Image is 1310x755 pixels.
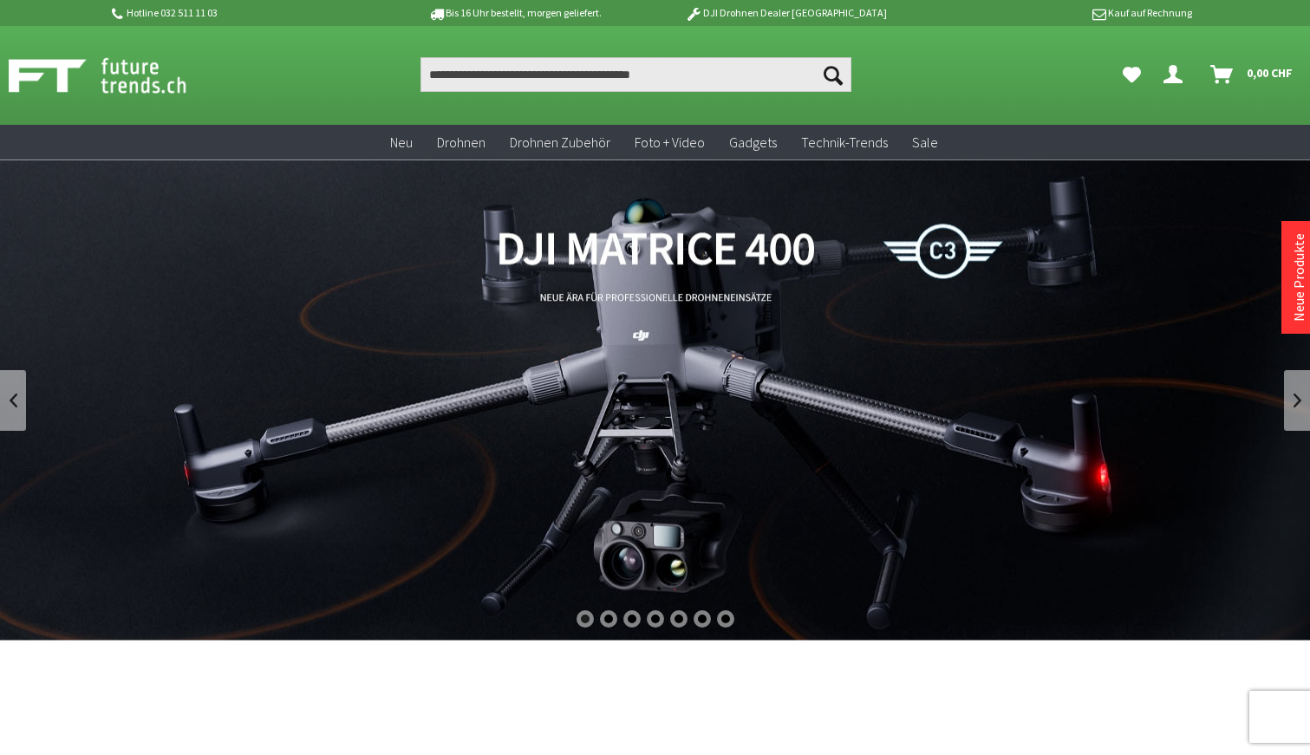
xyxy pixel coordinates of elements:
div: 2 [600,610,617,628]
div: 1 [577,610,594,628]
img: Shop Futuretrends - zur Startseite wechseln [9,54,225,97]
div: 3 [623,610,641,628]
p: Kauf auf Rechnung [922,3,1192,23]
a: Sale [900,125,950,160]
input: Produkt, Marke, Kategorie, EAN, Artikelnummer… [420,57,851,92]
div: 5 [670,610,688,628]
span: Drohnen Zubehör [510,133,610,151]
p: Bis 16 Uhr bestellt, morgen geliefert. [380,3,650,23]
a: Warenkorb [1203,57,1301,92]
span: Gadgets [729,133,777,151]
span: 0,00 CHF [1247,59,1293,87]
div: 6 [694,610,711,628]
button: Suchen [815,57,851,92]
a: Neu [378,125,425,160]
a: Dein Konto [1157,57,1196,92]
a: Drohnen [425,125,498,160]
div: 7 [717,610,734,628]
span: Sale [912,133,938,151]
a: Neue Produkte [1290,233,1307,322]
div: 4 [647,610,664,628]
a: Meine Favoriten [1114,57,1150,92]
a: Gadgets [717,125,789,160]
a: Technik-Trends [789,125,900,160]
span: Foto + Video [635,133,705,151]
p: DJI Drohnen Dealer [GEOGRAPHIC_DATA] [650,3,921,23]
span: Neu [390,133,413,151]
p: Hotline 032 511 11 03 [109,3,380,23]
span: Drohnen [437,133,486,151]
span: Technik-Trends [801,133,888,151]
a: Drohnen Zubehör [498,125,622,160]
a: Foto + Video [622,125,717,160]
